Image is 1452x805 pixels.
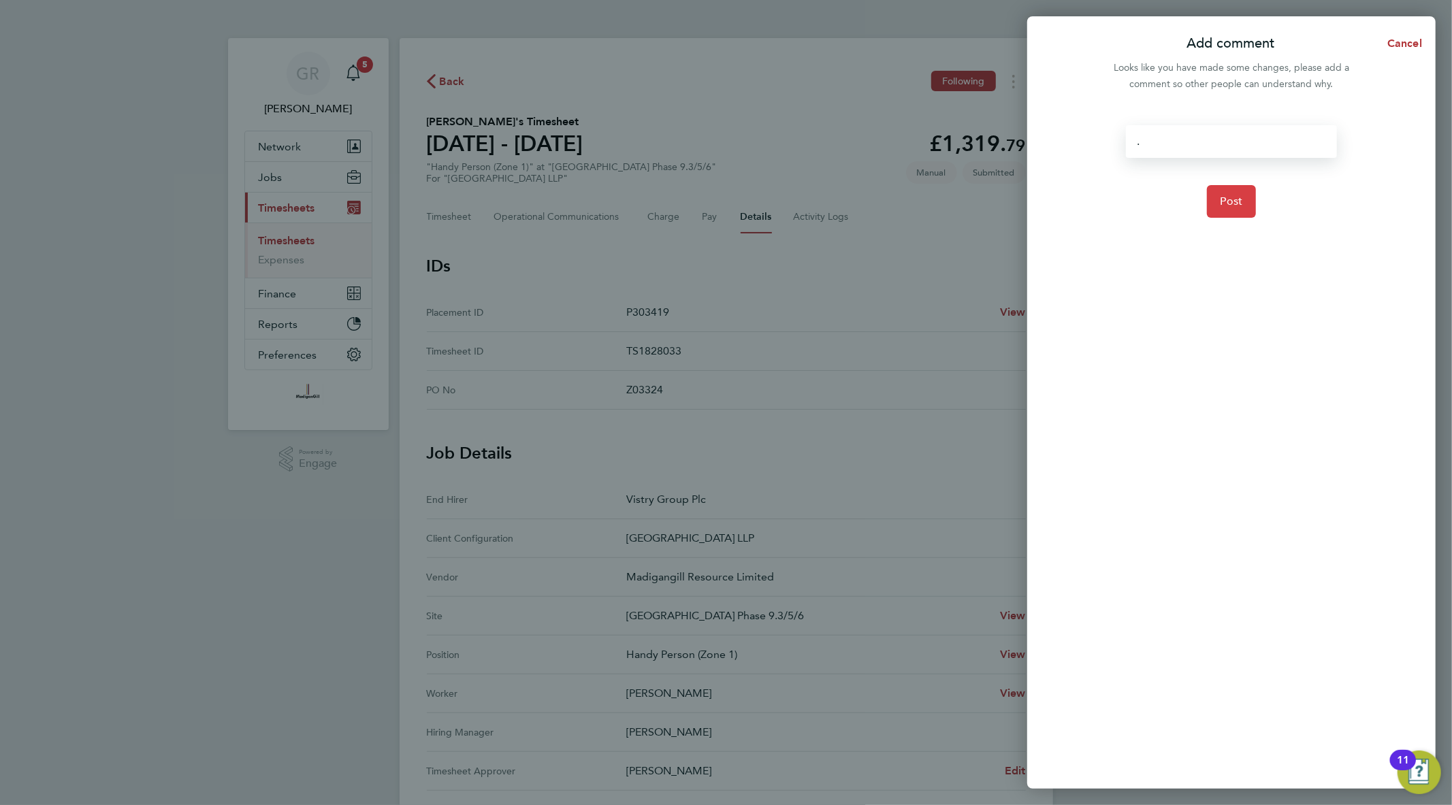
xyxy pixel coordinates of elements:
button: Cancel [1366,30,1436,57]
button: Post [1207,185,1257,218]
div: 11 [1397,760,1409,778]
div: Looks like you have made some changes, please add a comment so other people can understand why. [1106,60,1357,93]
div: . [1126,125,1336,158]
span: Post [1221,195,1243,208]
button: Open Resource Center, 11 new notifications [1398,751,1441,794]
span: Cancel [1383,37,1422,50]
p: Add comment [1187,34,1274,53]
